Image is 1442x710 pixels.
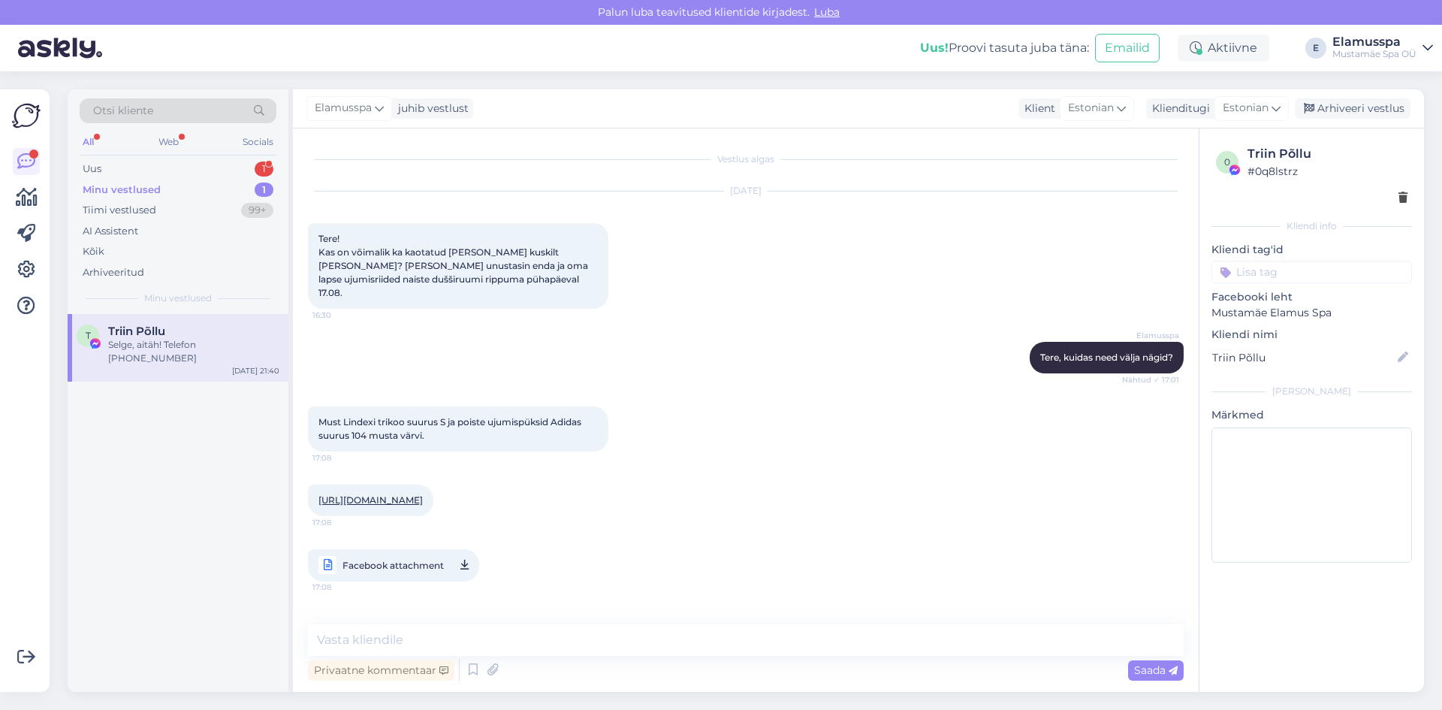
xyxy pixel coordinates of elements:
img: Askly Logo [12,101,41,130]
div: Mustamäe Spa OÜ [1332,48,1416,60]
div: [DATE] 21:40 [232,365,279,376]
div: Socials [240,132,276,152]
span: 17:08 [312,578,369,597]
div: 1 [255,183,273,198]
div: Proovi tasuta juba täna: [920,39,1089,57]
div: Elamusspa [1332,36,1416,48]
input: Lisa tag [1211,261,1412,283]
div: All [80,132,97,152]
span: 17:08 [312,452,369,464]
span: 0 [1224,156,1230,168]
span: Facebook attachment [342,556,444,575]
p: Kliendi nimi [1211,327,1412,343]
div: [DATE] [308,184,1184,198]
span: 17:08 [312,517,369,528]
a: ElamusspaMustamäe Spa OÜ [1332,36,1433,60]
div: Tiimi vestlused [83,203,156,218]
a: [URL][DOMAIN_NAME] [318,494,423,506]
div: E [1305,38,1326,59]
button: Emailid [1095,34,1160,62]
div: Selge, aitäh! Telefon [PHONE_NUMBER] [108,338,279,365]
div: 99+ [241,203,273,218]
span: T [86,330,91,341]
span: Saada [1134,663,1178,677]
div: Vestlus algas [308,153,1184,166]
span: Luba [810,5,844,19]
a: Facebook attachment17:08 [308,549,479,582]
span: Otsi kliente [93,103,153,119]
span: Elamusspa [315,100,372,116]
span: Tere! Kas on võimalik ka kaotatud [PERSON_NAME] kuskilt [PERSON_NAME]? [PERSON_NAME] unustasin en... [318,233,590,298]
div: Aktiivne [1178,35,1269,62]
span: Nähtud ✓ 17:01 [1122,374,1179,385]
span: Triin Põllu [108,325,165,338]
div: [PERSON_NAME] [1211,385,1412,398]
div: 1 [255,162,273,177]
div: Minu vestlused [83,183,161,198]
div: Klienditugi [1146,101,1210,116]
span: Tere, kuidas need välja nägid? [1040,352,1173,363]
div: Privaatne kommentaar [308,660,454,681]
div: Web [155,132,182,152]
span: Must Lindexi trikoo suurus S ja poiste ujumispüksid Adidas suurus 104 musta värvi. [318,416,584,441]
div: Arhiveeri vestlus [1295,98,1410,119]
p: Facebooki leht [1211,289,1412,305]
p: Mustamäe Elamus Spa [1211,305,1412,321]
input: Lisa nimi [1212,349,1395,366]
span: 16:30 [312,310,369,321]
div: Triin Põllu [1247,145,1407,163]
div: Kõik [83,244,104,259]
div: Kliendi info [1211,219,1412,233]
span: Estonian [1068,100,1114,116]
span: Minu vestlused [144,292,212,305]
div: # 0q8lstrz [1247,163,1407,180]
div: Klient [1018,101,1055,116]
div: Uus [83,162,101,177]
span: Estonian [1223,100,1269,116]
p: Kliendi tag'id [1211,242,1412,258]
span: Elamusspa [1123,330,1179,341]
div: Arhiveeritud [83,265,144,280]
div: AI Assistent [83,224,138,239]
div: juhib vestlust [392,101,469,116]
b: Uus! [920,41,949,55]
p: Märkmed [1211,407,1412,423]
